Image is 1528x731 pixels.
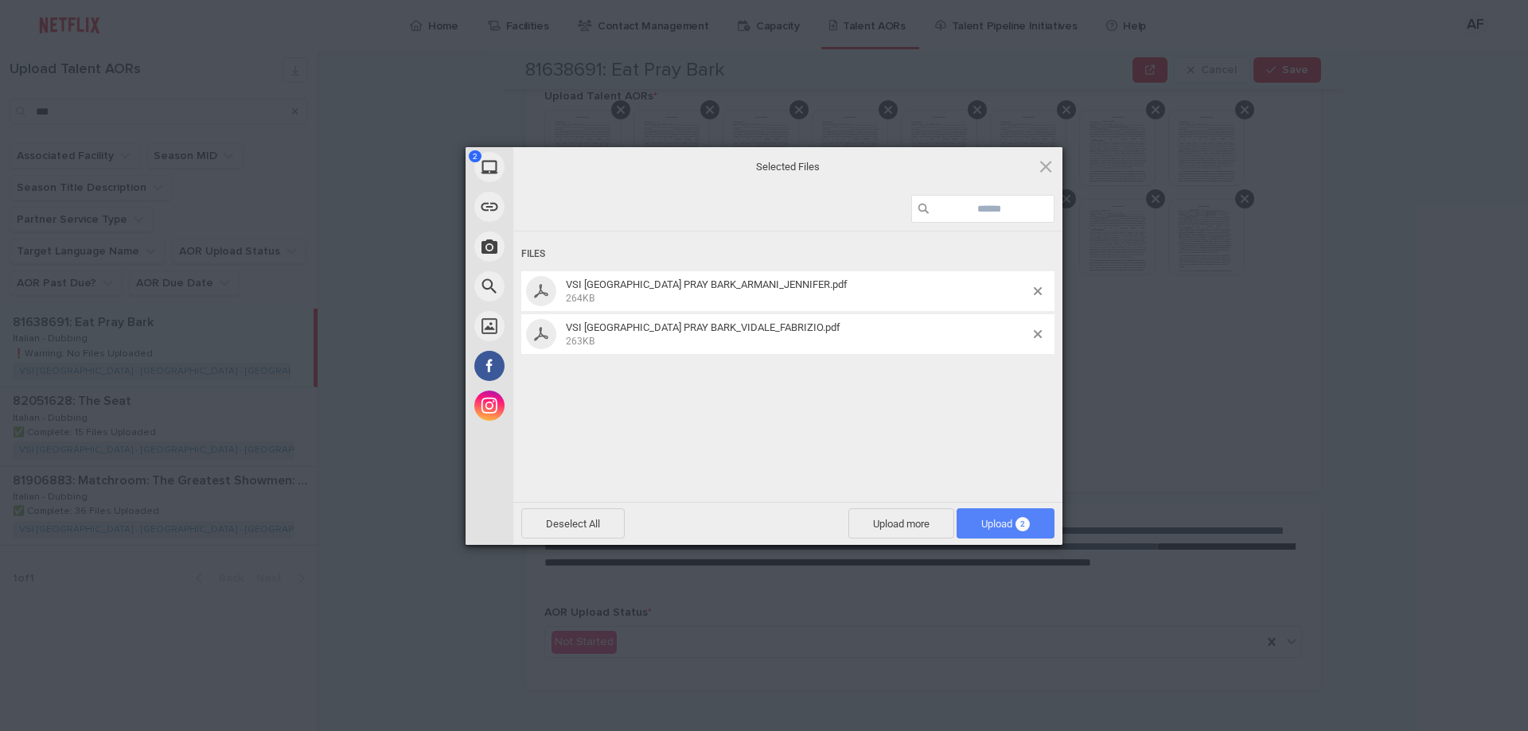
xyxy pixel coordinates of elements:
[566,278,848,290] span: VSI [GEOGRAPHIC_DATA] PRAY BARK_ARMANI_JENNIFER.pdf
[1037,157,1054,175] span: Click here or hit ESC to close picker
[521,508,625,539] span: Deselect All
[466,187,657,227] div: Link (URL)
[957,508,1054,539] span: Upload
[566,321,840,333] span: VSI [GEOGRAPHIC_DATA] PRAY BARK_VIDALE_FABRIZIO.pdf
[466,227,657,266] div: Take Photo
[521,239,1054,269] div: Files
[848,508,954,539] span: Upload more
[566,336,594,347] span: 263KB
[561,321,1034,348] span: VSI Rome_EAT PRAY BARK_VIDALE_FABRIZIO.pdf
[469,150,481,162] span: 2
[466,386,657,426] div: Instagram
[1015,517,1030,531] span: 2
[629,159,947,173] span: Selected Files
[466,346,657,386] div: Facebook
[561,278,1034,305] span: VSI Rome_EAT PRAY BARK_ARMANI_JENNIFER.pdf
[466,266,657,306] div: Web Search
[981,518,1030,530] span: Upload
[466,147,657,187] div: My Device
[466,306,657,346] div: Unsplash
[566,293,594,304] span: 264KB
